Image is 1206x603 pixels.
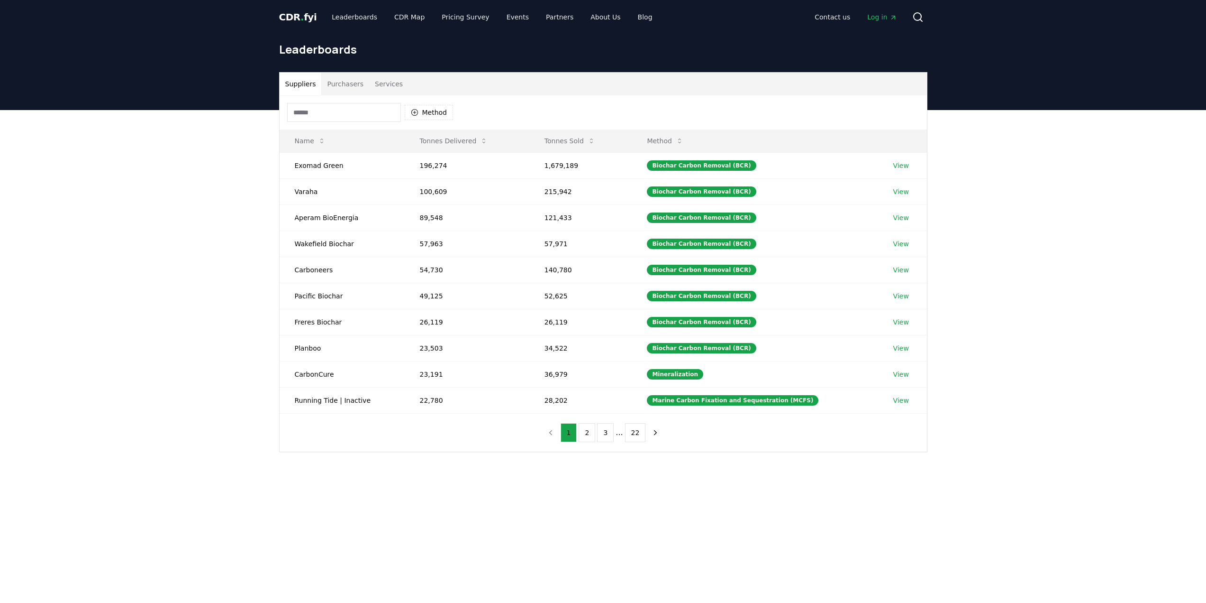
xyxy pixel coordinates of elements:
[893,265,909,275] a: View
[807,9,904,26] nav: Main
[412,131,496,150] button: Tonnes Delivered
[647,160,756,171] div: Biochar Carbon Removal (BCR)
[369,73,408,95] button: Services
[529,309,632,335] td: 26,119
[405,387,529,413] td: 22,780
[324,9,385,26] a: Leaderboards
[893,187,909,196] a: View
[807,9,858,26] a: Contact us
[321,73,369,95] button: Purchasers
[280,178,405,204] td: Varaha
[647,395,818,406] div: Marine Carbon Fixation and Sequestration (MCFS)
[280,204,405,231] td: Aperam BioEnergia
[287,131,333,150] button: Name
[538,9,581,26] a: Partners
[300,11,304,23] span: .
[893,317,909,327] a: View
[405,204,529,231] td: 89,548
[647,369,703,380] div: Mineralization
[280,152,405,178] td: Exomad Green
[405,152,529,178] td: 196,274
[405,335,529,361] td: 23,503
[529,231,632,257] td: 57,971
[280,257,405,283] td: Carboneers
[537,131,603,150] button: Tonnes Sold
[893,213,909,223] a: View
[529,283,632,309] td: 52,625
[529,257,632,283] td: 140,780
[561,423,577,442] button: 1
[579,423,595,442] button: 2
[616,427,623,438] li: ...
[583,9,628,26] a: About Us
[324,9,660,26] nav: Main
[280,361,405,387] td: CarbonCure
[405,309,529,335] td: 26,119
[647,343,756,353] div: Biochar Carbon Removal (BCR)
[647,265,756,275] div: Biochar Carbon Removal (BCR)
[893,161,909,170] a: View
[529,178,632,204] td: 215,942
[279,11,317,23] span: CDR fyi
[529,361,632,387] td: 36,979
[893,343,909,353] a: View
[280,283,405,309] td: Pacific Biochar
[280,73,322,95] button: Suppliers
[405,283,529,309] td: 49,125
[529,335,632,361] td: 34,522
[893,396,909,405] a: View
[387,9,432,26] a: CDR Map
[405,361,529,387] td: 23,191
[529,387,632,413] td: 28,202
[405,178,529,204] td: 100,609
[280,231,405,257] td: Wakefield Biochar
[405,257,529,283] td: 54,730
[630,9,660,26] a: Blog
[280,309,405,335] td: Freres Biochar
[280,335,405,361] td: Planboo
[279,10,317,24] a: CDR.fyi
[867,12,897,22] span: Log in
[647,239,756,249] div: Biochar Carbon Removal (BCR)
[405,105,453,120] button: Method
[893,239,909,249] a: View
[893,291,909,301] a: View
[639,131,691,150] button: Method
[647,423,663,442] button: next page
[405,231,529,257] td: 57,963
[529,152,632,178] td: 1,679,189
[280,387,405,413] td: Running Tide | Inactive
[860,9,904,26] a: Log in
[434,9,497,26] a: Pricing Survey
[647,213,756,223] div: Biochar Carbon Removal (BCR)
[893,370,909,379] a: View
[647,186,756,197] div: Biochar Carbon Removal (BCR)
[597,423,614,442] button: 3
[625,423,646,442] button: 22
[529,204,632,231] td: 121,433
[647,291,756,301] div: Biochar Carbon Removal (BCR)
[647,317,756,327] div: Biochar Carbon Removal (BCR)
[499,9,536,26] a: Events
[279,42,927,57] h1: Leaderboards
